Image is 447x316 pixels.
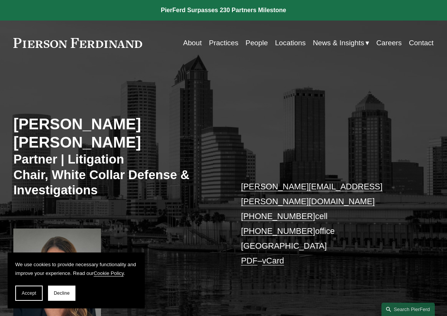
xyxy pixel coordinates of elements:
[313,36,369,50] a: folder dropdown
[209,36,238,50] a: Practices
[183,36,202,50] a: About
[241,256,257,265] a: PDF
[94,270,124,276] a: Cookie Policy
[275,36,306,50] a: Locations
[262,256,284,265] a: vCard
[22,291,36,296] span: Accept
[13,152,223,198] h3: Partner | Litigation Chair, White Collar Defense & Investigations
[245,36,268,50] a: People
[241,179,416,268] p: cell office [GEOGRAPHIC_DATA] –
[241,182,382,206] a: [PERSON_NAME][EMAIL_ADDRESS][PERSON_NAME][DOMAIN_NAME]
[241,211,315,221] a: [PHONE_NUMBER]
[313,37,364,49] span: News & Insights
[409,36,434,50] a: Contact
[54,291,70,296] span: Decline
[8,252,145,308] section: Cookie banner
[48,286,75,301] button: Decline
[381,303,435,316] a: Search this site
[376,36,402,50] a: Careers
[13,115,223,152] h2: [PERSON_NAME] [PERSON_NAME]
[15,260,137,278] p: We use cookies to provide necessary functionality and improve your experience. Read our .
[241,226,315,236] a: [PHONE_NUMBER]
[15,286,43,301] button: Accept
